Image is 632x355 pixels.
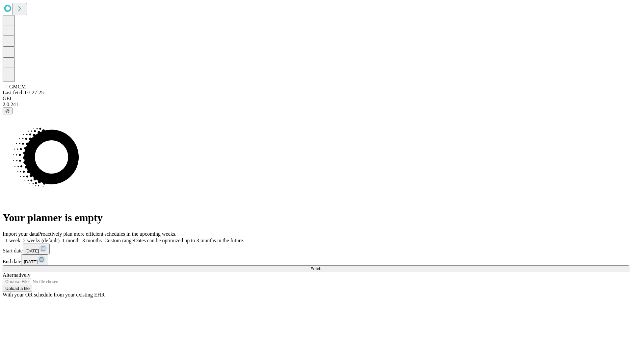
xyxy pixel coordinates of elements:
[23,238,60,243] span: 2 weeks (default)
[3,231,38,237] span: Import your data
[3,265,629,272] button: Fetch
[3,254,629,265] div: End date
[5,238,20,243] span: 1 week
[24,259,38,264] span: [DATE]
[3,90,44,95] span: Last fetch: 07:27:25
[310,266,321,271] span: Fetch
[3,272,30,278] span: Alternatively
[3,292,105,297] span: With your OR schedule from your existing EHR
[25,248,39,253] span: [DATE]
[38,231,176,237] span: Proactively plan more efficient schedules in the upcoming weeks.
[104,238,134,243] span: Custom range
[9,84,26,89] span: GMCM
[5,108,10,113] span: @
[3,96,629,102] div: GEI
[3,107,13,114] button: @
[82,238,102,243] span: 3 months
[3,285,32,292] button: Upload a file
[3,212,629,224] h1: Your planner is empty
[23,244,50,254] button: [DATE]
[21,254,48,265] button: [DATE]
[62,238,80,243] span: 1 month
[3,102,629,107] div: 2.0.241
[3,244,629,254] div: Start date
[134,238,244,243] span: Dates can be optimized up to 3 months in the future.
